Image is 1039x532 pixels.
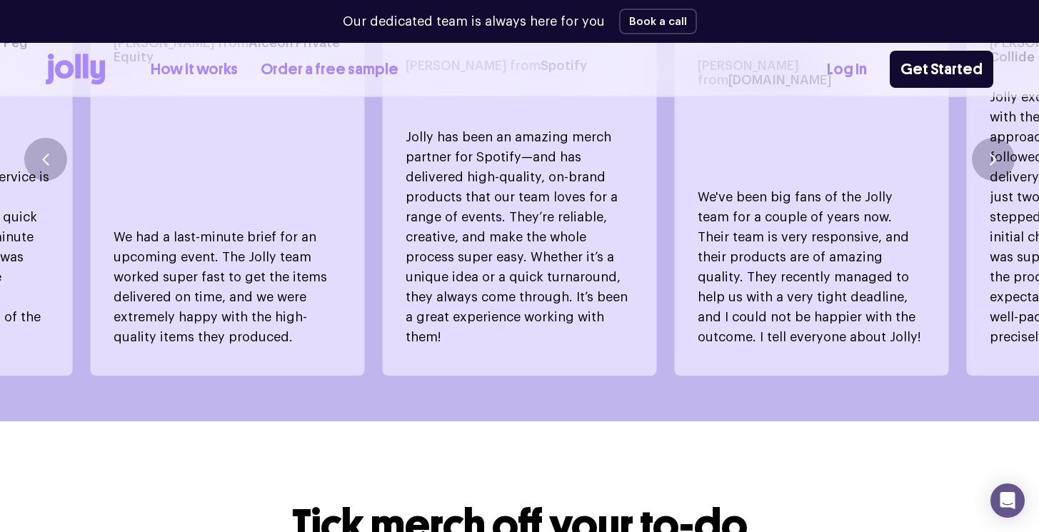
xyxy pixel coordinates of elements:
[343,12,605,31] p: Our dedicated team is always here for you
[827,58,867,81] a: Log In
[151,58,238,81] a: How it works
[619,9,697,34] button: Book a call
[114,227,342,347] p: We had a last-minute brief for an upcoming event. The Jolly team worked super fast to get the ite...
[406,127,634,347] p: Jolly has been an amazing merch partner for Spotify—and has delivered high-quality, on-brand prod...
[261,58,398,81] a: Order a free sample
[890,51,993,88] a: Get Started
[990,483,1025,518] div: Open Intercom Messenger
[698,187,926,347] p: We've been big fans of the Jolly team for a couple of years now. Their team is very responsive, a...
